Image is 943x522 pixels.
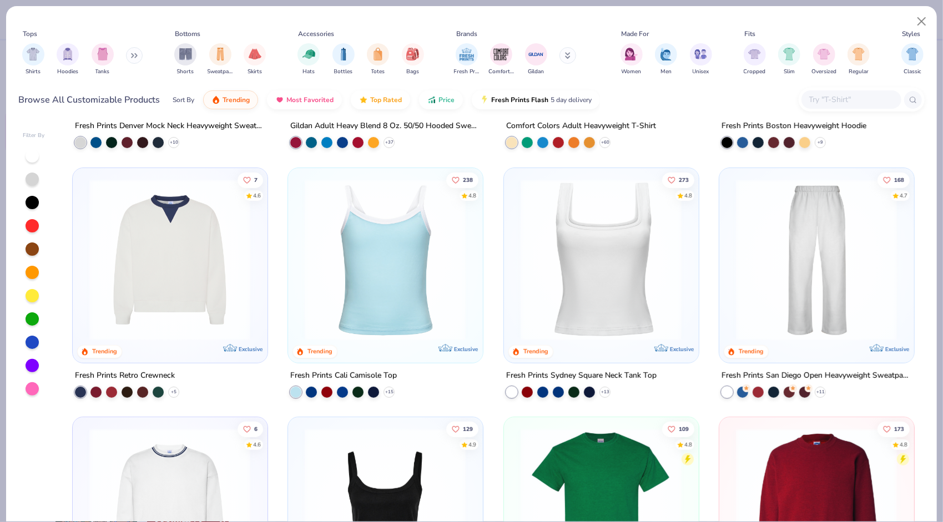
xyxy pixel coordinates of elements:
[57,43,79,76] div: filter for Hoodies
[894,426,904,432] span: 173
[179,48,192,60] img: Shorts Image
[911,11,932,32] button: Close
[406,68,419,76] span: Bags
[22,43,44,76] button: filter button
[302,68,315,76] span: Hats
[885,345,909,352] span: Exclusive
[256,179,428,340] img: 230d1666-f904-4a08-b6b8-0d22bf50156f
[359,95,368,104] img: TopRated.gif
[528,68,544,76] span: Gildan
[244,43,266,76] div: filter for Skirts
[818,139,823,145] span: + 9
[848,43,870,76] div: filter for Regular
[525,43,547,76] button: filter button
[660,68,672,76] span: Men
[551,94,592,107] span: 5 day delivery
[687,179,859,340] img: 63ed7c8a-03b3-4701-9f69-be4b1adc9c5f
[253,440,261,449] div: 4.6
[655,43,677,76] div: filter for Men
[488,43,514,76] button: filter button
[238,172,263,187] button: Like
[506,368,657,382] div: Fresh Prints Sydney Square Neck Tank Top
[297,43,320,76] div: filter for Hats
[22,43,44,76] div: filter for Shirts
[816,388,825,395] span: + 11
[385,139,394,145] span: + 37
[693,68,709,76] span: Unisex
[679,426,689,432] span: 109
[454,68,480,76] span: Fresh Prints
[601,139,609,145] span: + 60
[878,172,910,187] button: Like
[690,43,712,76] button: filter button
[367,43,389,76] div: filter for Totes
[332,43,355,76] button: filter button
[621,43,643,76] div: filter for Women
[75,368,175,382] div: Fresh Prints Retro Crewneck
[254,426,258,432] span: 6
[662,172,694,187] button: Like
[27,48,39,60] img: Shirts Image
[601,388,609,395] span: + 13
[493,46,510,63] img: Comfort Colors Image
[456,29,477,39] div: Brands
[744,29,755,39] div: Fits
[290,119,481,133] div: Gildan Adult Heavy Blend 8 Oz. 50/50 Hooded Sweatshirt
[744,43,766,76] div: filter for Cropped
[302,48,315,60] img: Hats Image
[902,29,921,39] div: Styles
[19,93,160,107] div: Browse All Customizable Products
[901,43,924,76] div: filter for Classic
[744,43,766,76] button: filter button
[84,179,256,340] img: 3abb6cdb-110e-4e18-92a0-dbcd4e53f056
[208,43,233,76] div: filter for Sweatpants
[208,68,233,76] span: Sweatpants
[808,93,894,106] input: Try "T-Shirt"
[211,95,220,104] img: trending.gif
[208,43,233,76] button: filter button
[480,95,489,104] img: flash.gif
[177,68,194,76] span: Shorts
[660,48,672,60] img: Men Image
[849,68,869,76] span: Regular
[722,368,912,382] div: Fresh Prints San Diego Open Heavyweight Sweatpants
[900,440,907,449] div: 4.8
[454,43,480,76] button: filter button
[171,388,177,395] span: + 5
[254,177,258,183] span: 7
[878,421,910,437] button: Like
[472,90,600,109] button: Fresh Prints Flash5 day delivery
[679,177,689,183] span: 273
[463,177,473,183] span: 238
[655,43,677,76] button: filter button
[244,43,266,76] button: filter button
[57,43,79,76] button: filter button
[468,191,476,200] div: 4.8
[684,191,692,200] div: 4.8
[894,177,904,183] span: 168
[371,68,385,76] span: Totes
[778,43,800,76] div: filter for Slim
[203,90,258,109] button: Trending
[744,68,766,76] span: Cropped
[406,48,418,60] img: Bags Image
[778,43,800,76] button: filter button
[337,48,350,60] img: Bottles Image
[811,43,836,76] button: filter button
[275,95,284,104] img: most_fav.gif
[297,43,320,76] button: filter button
[351,90,410,109] button: Top Rated
[722,119,866,133] div: Fresh Prints Boston Heavyweight Hoodie
[506,119,656,133] div: Comfort Colors Adult Heavyweight T-Shirt
[811,68,836,76] span: Oversized
[92,43,114,76] div: filter for Tanks
[75,119,265,133] div: Fresh Prints Denver Mock Neck Heavyweight Sweatshirt
[92,43,114,76] button: filter button
[848,43,870,76] button: filter button
[811,43,836,76] div: filter for Oversized
[818,48,830,60] img: Oversized Image
[784,68,795,76] span: Slim
[332,43,355,76] div: filter for Bottles
[463,426,473,432] span: 129
[662,421,694,437] button: Like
